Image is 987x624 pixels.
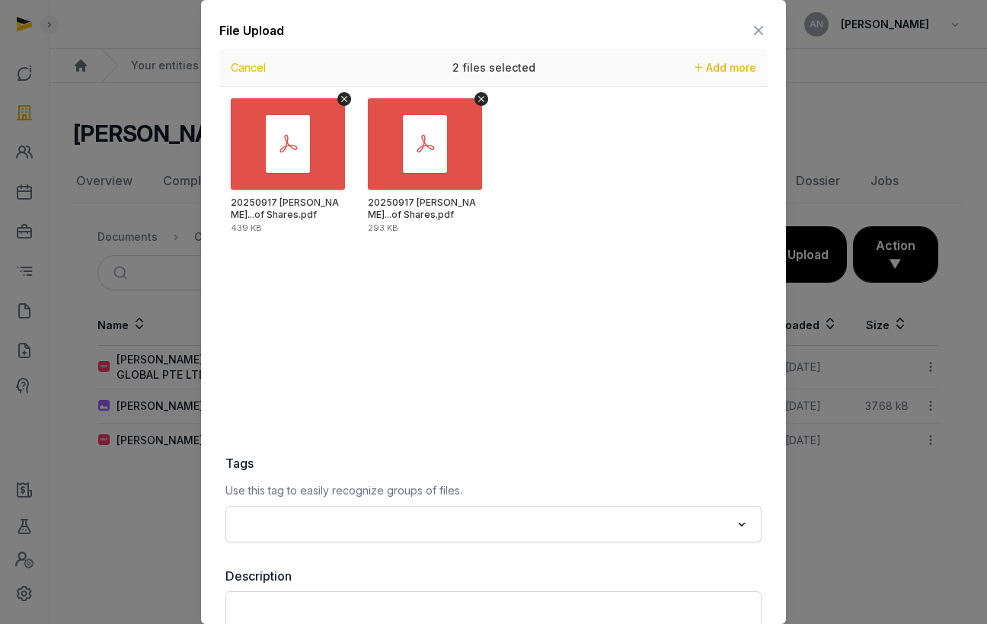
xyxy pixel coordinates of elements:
div: Search for option [233,510,754,538]
div: 293 KB [368,224,398,232]
div: File Upload [219,21,284,40]
button: Add more files [688,57,762,78]
div: 20250917 TENET GLOBAL ACRA Acknowledgement_Return of Allotment of Shares.pdf [231,197,341,220]
label: Description [225,567,762,585]
button: Remove file [337,92,351,106]
div: 439 KB [231,224,262,232]
button: Remove file [474,92,488,106]
div: 2 files selected [379,49,608,87]
label: Tags [225,454,762,472]
p: Use this tag to easily recognize groups of files. [225,482,762,500]
div: Uppy Dashboard [219,49,768,430]
span: Add more [706,61,756,74]
input: Search for option [235,514,730,535]
div: 20250917 TENET GLOBAL ACRA Preview Lodgement_Return of Allotment of Shares.pdf [368,197,478,220]
button: Cancel [226,57,270,78]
